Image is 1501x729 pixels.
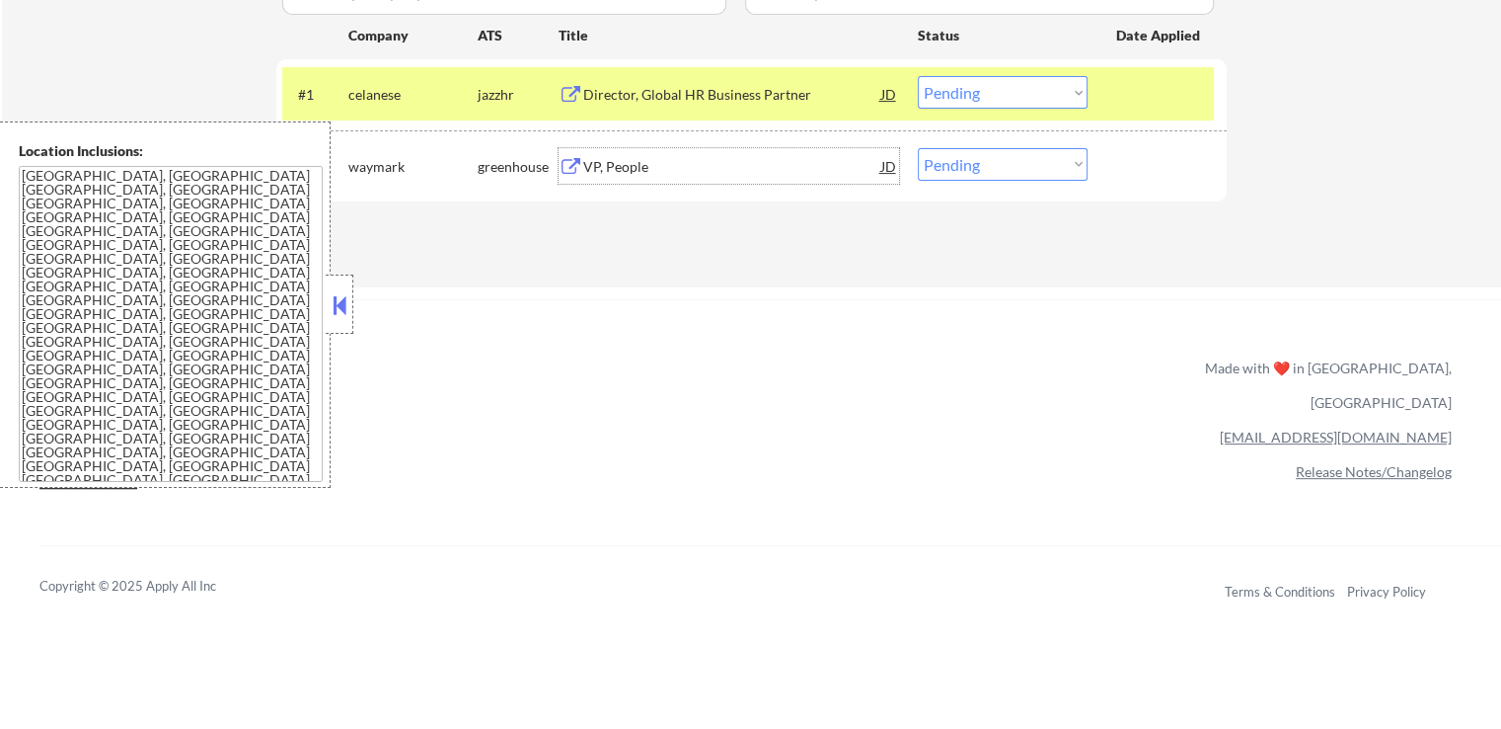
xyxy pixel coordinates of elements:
[1225,584,1335,600] a: Terms & Conditions
[298,85,333,105] div: #1
[879,76,899,112] div: JD
[1220,429,1452,445] a: [EMAIL_ADDRESS][DOMAIN_NAME]
[1116,26,1203,45] div: Date Applied
[348,157,478,177] div: waymark
[879,148,899,184] div: JD
[1296,463,1452,480] a: Release Notes/Changelog
[478,157,559,177] div: greenhouse
[1347,584,1426,600] a: Privacy Policy
[39,378,792,399] a: Refer & earn free applications 👯‍♀️
[19,141,323,161] div: Location Inclusions:
[478,85,559,105] div: jazzhr
[583,85,881,105] div: Director, Global HR Business Partner
[1197,351,1452,420] div: Made with ❤️ in [GEOGRAPHIC_DATA], [GEOGRAPHIC_DATA]
[348,85,478,105] div: celanese
[583,157,881,177] div: VP, People
[559,26,899,45] div: Title
[348,26,478,45] div: Company
[478,26,559,45] div: ATS
[39,577,266,597] div: Copyright © 2025 Apply All Inc
[918,17,1088,52] div: Status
